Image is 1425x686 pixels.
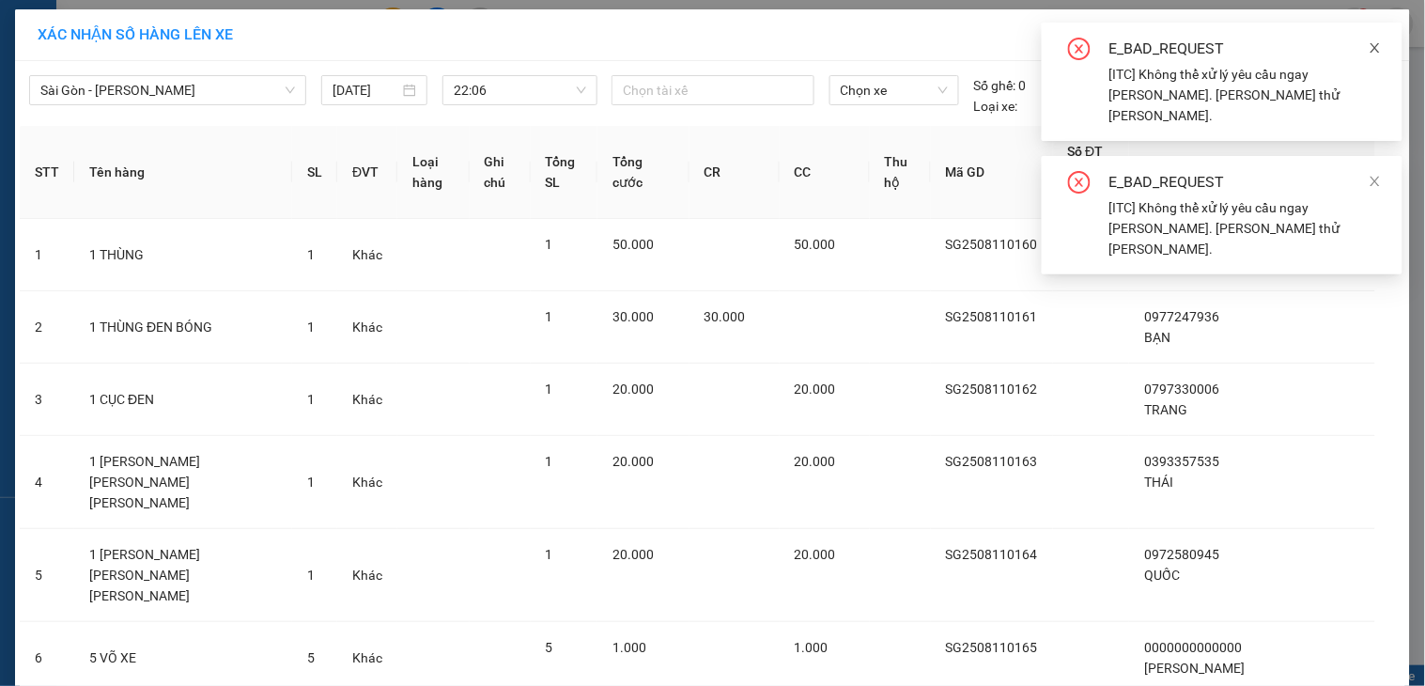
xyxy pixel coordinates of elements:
th: CC [780,126,870,219]
span: SG2508110161 [946,309,1038,324]
span: SG2508110160 [946,237,1038,252]
td: 1 [PERSON_NAME] [PERSON_NAME] [PERSON_NAME] [74,529,292,622]
span: 0797330006 [1144,382,1219,397]
span: 22:06 [454,76,586,104]
div: [ITC] Không thể xử lý yêu cầu ngay [PERSON_NAME]. [PERSON_NAME] thử [PERSON_NAME]. [1109,197,1380,259]
td: 1 THÙNG [74,219,292,291]
span: 5 [307,650,315,665]
button: Close [1357,9,1410,62]
span: 1 [307,392,315,407]
span: 20.000 [612,547,654,562]
span: close [1369,41,1382,55]
span: 1 [546,237,553,252]
td: 1 [20,219,74,291]
span: 50.000 [795,237,836,252]
span: THÁI [1144,475,1173,490]
div: 0 [974,75,1027,96]
span: Chọn xe [841,76,948,104]
span: 1 [546,547,553,562]
td: 4 [20,436,74,529]
td: Khác [337,364,397,436]
span: 1.000 [612,640,646,655]
div: E_BAD_REQUEST [1109,38,1380,60]
span: 20.000 [795,547,836,562]
span: 1 [546,454,553,469]
span: 20.000 [795,382,836,397]
span: SG2508110164 [946,547,1038,562]
span: 30.000 [705,309,746,324]
th: ĐVT [337,126,397,219]
th: Ghi chú [470,126,531,219]
span: BẠN [1144,330,1170,345]
span: 30.000 [612,309,654,324]
span: 0000000000000 [1144,640,1242,655]
th: Tổng SL [531,126,598,219]
span: 50.000 [612,237,654,252]
span: SG2508110165 [946,640,1038,655]
th: SL [292,126,337,219]
td: 5 [20,529,74,622]
span: 1 [307,320,315,335]
td: 2 [20,291,74,364]
span: 1 [307,475,315,490]
span: Sài Gòn - Phan Rang [40,76,295,104]
span: 1 [307,247,315,262]
th: Tổng cước [597,126,689,219]
span: 1 [307,568,315,583]
th: Loại hàng [397,126,470,219]
td: Khác [337,219,397,291]
span: XÁC NHẬN SỐ HÀNG LÊN XE [38,25,233,43]
span: [PERSON_NAME] [1144,661,1245,676]
td: Khác [337,529,397,622]
span: 1 [546,382,553,397]
td: Khác [337,436,397,529]
span: 20.000 [795,454,836,469]
span: 20.000 [612,454,654,469]
span: close-circle [1068,171,1091,197]
th: CR [689,126,780,219]
td: 3 [20,364,74,436]
span: 5 [546,640,553,655]
th: Thu hộ [870,126,931,219]
span: SG2508110162 [946,382,1038,397]
span: 1.000 [795,640,829,655]
div: [ITC] Không thể xử lý yêu cầu ngay [PERSON_NAME]. [PERSON_NAME] thử [PERSON_NAME]. [1109,64,1380,126]
div: E_BAD_REQUEST [1109,171,1380,194]
td: Khác [337,291,397,364]
span: TRANG [1144,402,1187,417]
span: Số ghế: [974,75,1016,96]
input: 11/08/2025 [333,80,399,101]
span: SG2508110163 [946,454,1038,469]
span: QUỐC [1144,568,1180,583]
span: 1 [546,309,553,324]
span: 0972580945 [1144,547,1219,562]
td: 1 [PERSON_NAME] [PERSON_NAME] [PERSON_NAME] [74,436,292,529]
span: Loại xe: [974,96,1018,117]
span: close [1369,175,1382,188]
td: 1 THÙNG ĐEN BÓNG [74,291,292,364]
span: close-circle [1068,38,1091,64]
th: Mã GD [931,126,1053,219]
th: Tên hàng [74,126,292,219]
span: 0977247936 [1144,309,1219,324]
th: STT [20,126,74,219]
td: 1 CỤC ĐEN [74,364,292,436]
span: 0393357535 [1144,454,1219,469]
span: 20.000 [612,382,654,397]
